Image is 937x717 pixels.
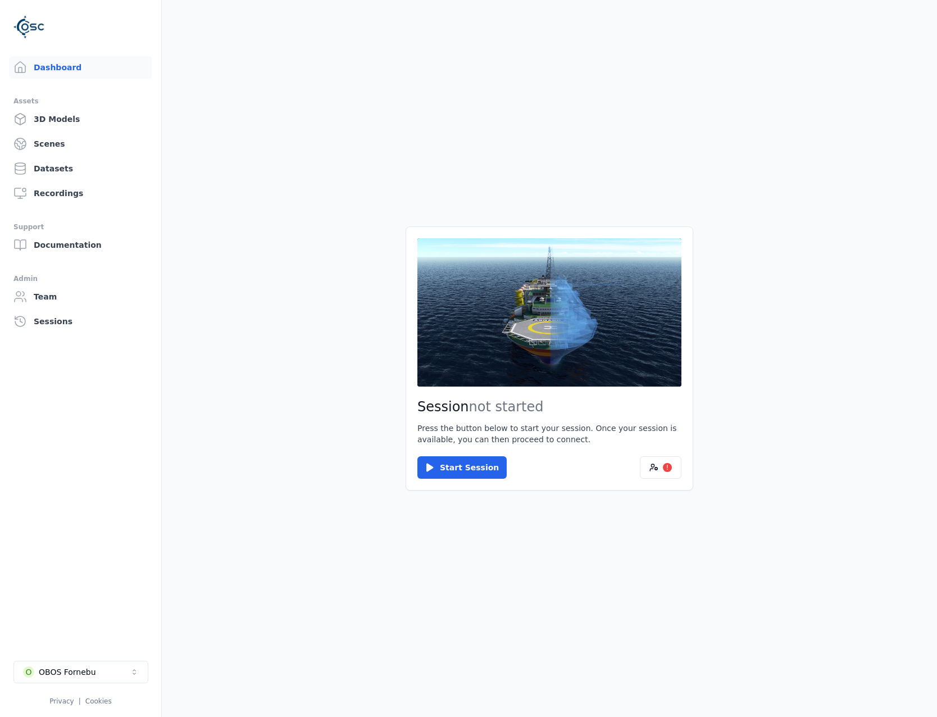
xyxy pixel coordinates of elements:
span: | [79,697,81,705]
button: ! [640,456,681,479]
a: 3D Models [9,108,152,130]
div: Admin [13,272,148,285]
button: Select a workspace [13,661,148,683]
a: Datasets [9,157,152,180]
div: ! [663,463,672,472]
button: Start Session [417,456,507,479]
a: Sessions [9,310,152,333]
div: Support [13,220,148,234]
a: Team [9,285,152,308]
div: O [23,666,34,678]
h2: Session [417,398,681,416]
a: Scenes [9,133,152,155]
img: Logo [13,11,45,43]
span: not started [469,399,544,415]
a: Recordings [9,182,152,205]
a: Dashboard [9,56,152,79]
div: Assets [13,94,148,108]
a: Privacy [49,697,74,705]
a: Cookies [85,697,112,705]
div: OBOS Fornebu [39,666,96,678]
p: Press the button below to start your session. Once your session is available, you can then procee... [417,423,681,445]
a: Documentation [9,234,152,256]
